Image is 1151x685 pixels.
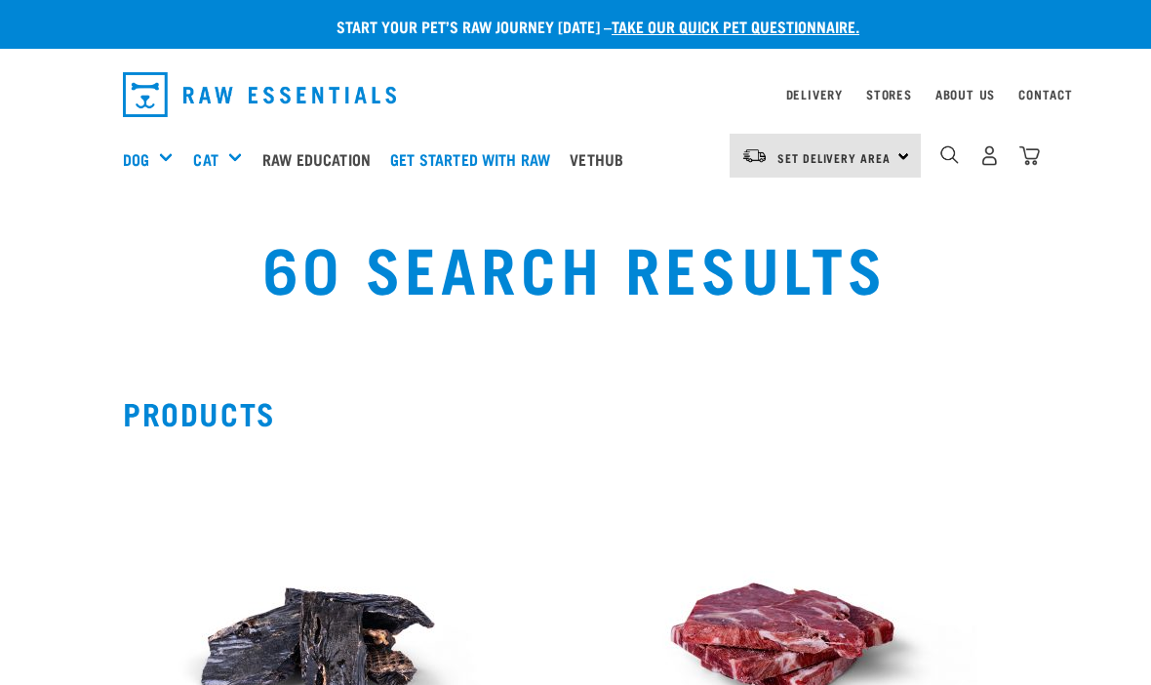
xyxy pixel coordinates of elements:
[107,64,1044,125] nav: dropdown navigation
[741,147,768,165] img: van-moving.png
[866,91,912,98] a: Stores
[786,91,843,98] a: Delivery
[193,147,218,171] a: Cat
[940,145,959,164] img: home-icon-1@2x.png
[123,147,149,171] a: Dog
[258,120,385,198] a: Raw Education
[1018,91,1073,98] a: Contact
[385,120,565,198] a: Get started with Raw
[123,72,396,117] img: Raw Essentials Logo
[777,154,891,161] span: Set Delivery Area
[1019,145,1040,166] img: home-icon@2x.png
[979,145,1000,166] img: user.png
[612,21,859,30] a: take our quick pet questionnaire.
[935,91,995,98] a: About Us
[227,231,925,302] h1: 60 Search Results
[123,395,1028,430] h2: Products
[565,120,638,198] a: Vethub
